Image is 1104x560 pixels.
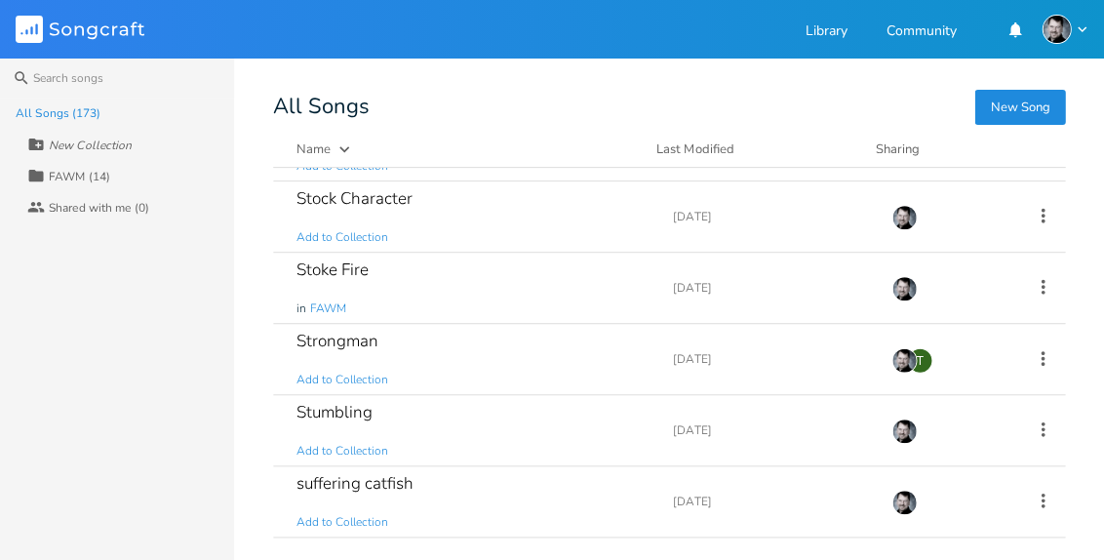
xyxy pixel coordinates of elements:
div: All Songs [273,98,1065,116]
button: Name [296,140,633,159]
div: suffering catfish [296,475,414,492]
div: [DATE] [673,282,868,294]
button: Last Modified [656,140,851,159]
span: Add to Collection [296,443,388,460]
div: FAWM (14) [49,171,110,182]
img: Timothy James [891,276,917,301]
span: FAWM [310,300,346,317]
div: [DATE] [673,496,868,507]
div: Stock Character [296,190,413,207]
span: Add to Collection [296,514,388,531]
div: Stoke Fire [296,261,369,278]
div: [DATE] [673,353,868,365]
div: Last Modified [656,140,733,158]
div: Shared with me (0) [49,202,149,214]
div: [DATE] [673,424,868,436]
div: New Collection [49,140,132,151]
button: New Song [974,90,1065,125]
span: Add to Collection [296,229,388,246]
span: Add to Collection [296,372,388,388]
img: Timothy James [891,205,917,230]
img: Timothy James [891,347,917,373]
div: Strongman [296,333,378,349]
div: [DATE] [673,211,868,222]
div: Sharing [875,140,992,159]
div: tara.mae.humphrey [907,347,932,373]
img: Timothy James [1042,15,1071,44]
div: Name [296,140,331,158]
img: Timothy James [891,490,917,515]
a: Community [886,24,956,41]
div: All Songs (173) [16,107,101,119]
span: in [296,300,306,317]
img: Timothy James [891,419,917,444]
a: Library [805,24,847,41]
div: Stumbling [296,404,373,420]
